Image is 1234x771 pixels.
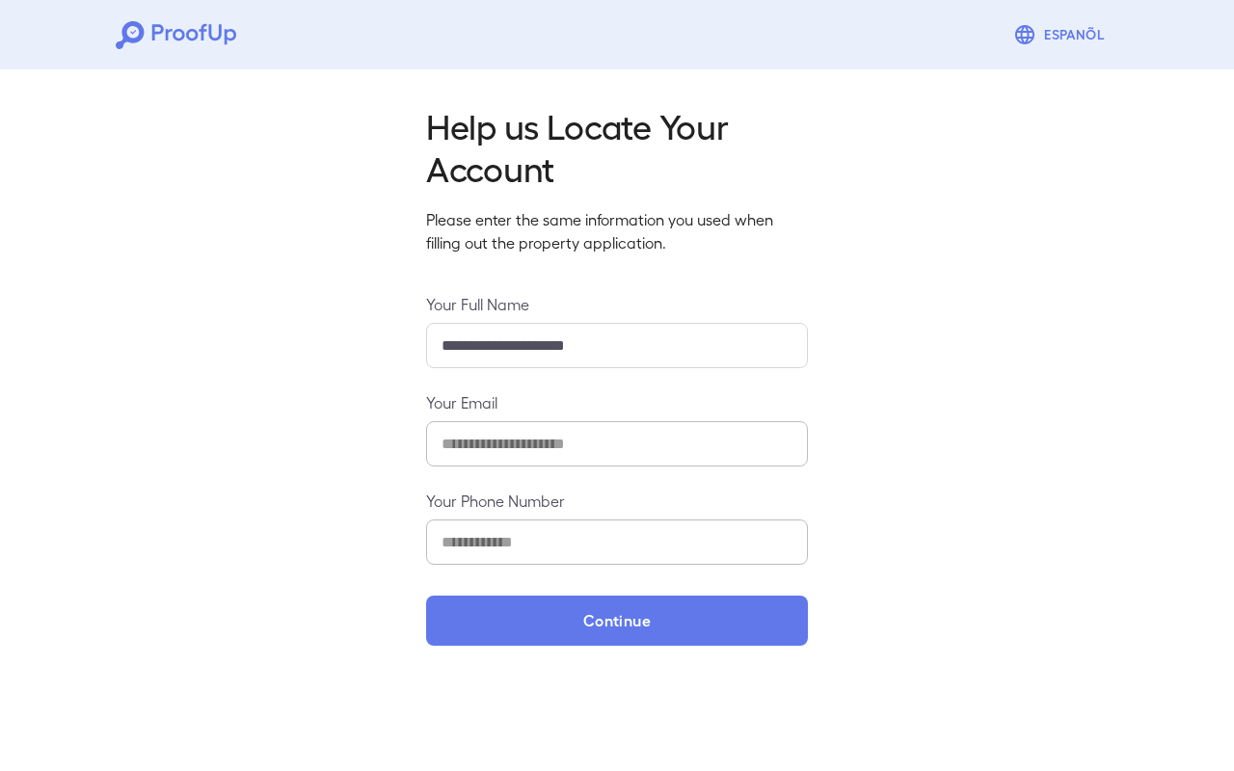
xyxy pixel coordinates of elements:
[426,208,808,254] p: Please enter the same information you used when filling out the property application.
[1006,15,1118,54] button: Espanõl
[426,596,808,646] button: Continue
[426,490,808,512] label: Your Phone Number
[426,104,808,189] h2: Help us Locate Your Account
[426,391,808,413] label: Your Email
[426,293,808,315] label: Your Full Name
